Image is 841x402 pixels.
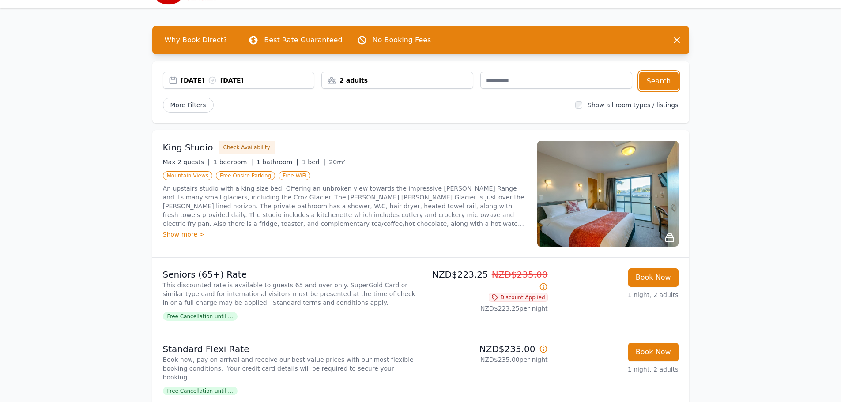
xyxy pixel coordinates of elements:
[213,158,253,165] span: 1 bedroom |
[264,35,342,45] p: Best Rate Guaranteed
[163,355,417,382] p: Book now, pay on arrival and receive our best value prices with our most flexible booking conditi...
[163,312,238,321] span: Free Cancellation until ...
[163,230,527,239] div: Show more >
[163,268,417,281] p: Seniors (65+) Rate
[302,158,325,165] span: 1 bed |
[555,290,679,299] p: 1 night, 2 adults
[219,141,275,154] button: Check Availability
[256,158,298,165] span: 1 bathroom |
[492,269,548,280] span: NZD$235.00
[555,365,679,374] p: 1 night, 2 adults
[163,343,417,355] p: Standard Flexi Rate
[639,72,679,90] button: Search
[158,31,234,49] span: Why Book Direct?
[329,158,345,165] span: 20m²
[279,171,310,180] span: Free WiFi
[322,76,473,85] div: 2 adults
[424,343,548,355] p: NZD$235.00
[163,171,212,180] span: Mountain Views
[163,387,238,395] span: Free Cancellation until ...
[424,304,548,313] p: NZD$223.25 per night
[163,141,213,154] h3: King Studio
[588,101,678,109] label: Show all room types / listings
[216,171,275,180] span: Free Onsite Parking
[163,158,210,165] span: Max 2 guests |
[424,268,548,293] p: NZD$223.25
[489,293,548,302] span: Discount Applied
[163,98,214,113] span: More Filters
[628,268,679,287] button: Book Now
[424,355,548,364] p: NZD$235.00 per night
[628,343,679,361] button: Book Now
[163,184,527,228] p: An upstairs studio with a king size bed. Offering an unbroken view towards the impressive [PERSON...
[181,76,314,85] div: [DATE] [DATE]
[163,281,417,307] p: This discounted rate is available to guests 65 and over only. SuperGold Card or similar type card...
[373,35,431,45] p: No Booking Fees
